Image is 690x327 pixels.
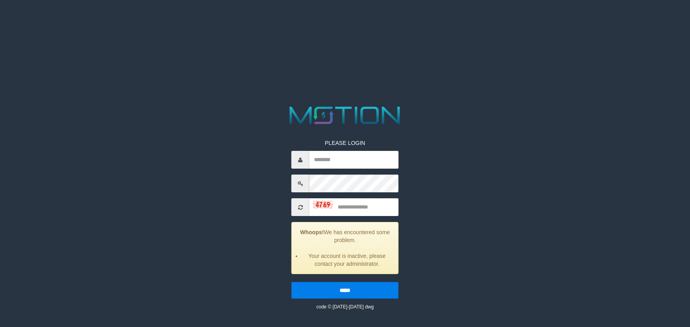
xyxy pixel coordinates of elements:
[291,222,399,274] div: We has encountered some problem.
[316,304,374,310] small: code © [DATE]-[DATE] dwg
[313,201,333,209] img: captcha
[300,229,324,235] strong: Whoops!
[285,103,405,127] img: MOTION_logo.png
[302,252,392,268] li: Your account is inactive, please contact your administrator.
[291,139,399,147] p: PLEASE LOGIN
